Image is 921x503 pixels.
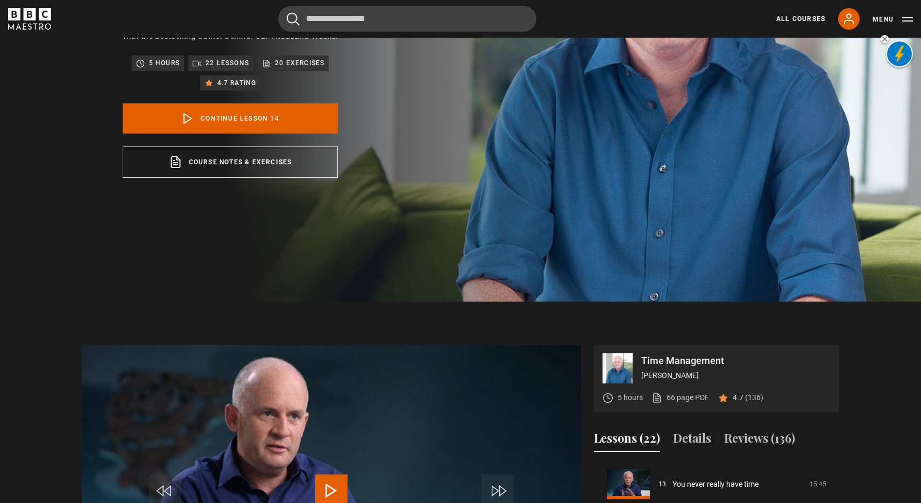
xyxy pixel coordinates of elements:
[673,429,711,452] button: Details
[651,392,709,403] a: 66 page PDF
[724,429,795,452] button: Reviews (136)
[123,146,338,178] a: Course notes & exercises
[733,392,763,403] p: 4.7 (136)
[776,14,825,24] a: All Courses
[123,103,338,134] a: Continue lesson 14
[206,58,249,68] p: 22 lessons
[641,370,831,381] p: [PERSON_NAME]
[672,479,759,490] a: You never really have time
[594,429,660,452] button: Lessons (22)
[149,58,180,68] p: 5 hours
[275,58,324,68] p: 20 exercises
[217,78,257,88] p: 4.7 rating
[873,14,913,25] button: Toggle navigation
[641,356,831,366] p: Time Management
[287,12,300,26] button: Submit the search query
[278,6,536,32] input: Search
[618,392,643,403] p: 5 hours
[8,8,51,30] svg: BBC Maestro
